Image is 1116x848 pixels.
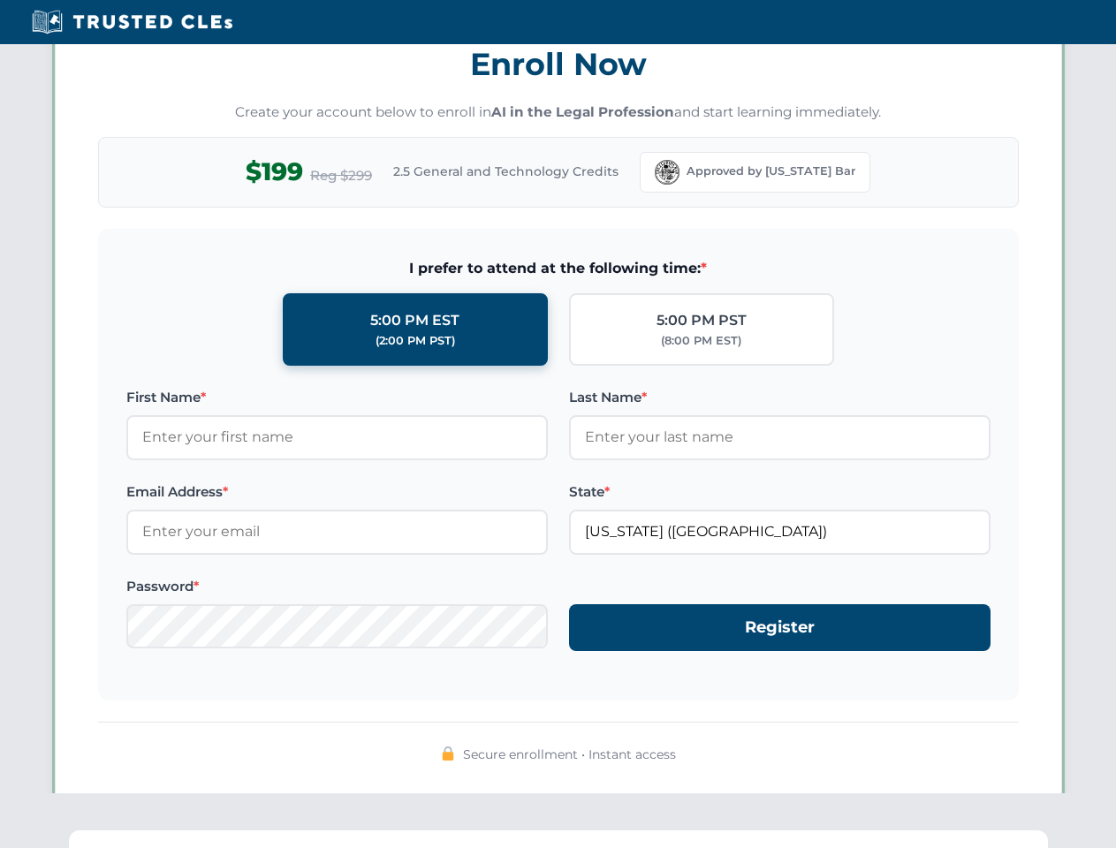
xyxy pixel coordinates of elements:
[126,481,548,503] label: Email Address
[463,745,676,764] span: Secure enrollment • Instant access
[569,387,991,408] label: Last Name
[393,162,619,181] span: 2.5 General and Technology Credits
[376,332,455,350] div: (2:00 PM PST)
[370,309,459,332] div: 5:00 PM EST
[569,415,991,459] input: Enter your last name
[687,163,855,180] span: Approved by [US_STATE] Bar
[655,160,679,185] img: Florida Bar
[569,604,991,651] button: Register
[98,36,1019,92] h3: Enroll Now
[569,481,991,503] label: State
[126,510,548,554] input: Enter your email
[27,9,238,35] img: Trusted CLEs
[246,152,303,192] span: $199
[310,165,372,186] span: Reg $299
[126,415,548,459] input: Enter your first name
[657,309,747,332] div: 5:00 PM PST
[126,257,991,280] span: I prefer to attend at the following time:
[98,102,1019,123] p: Create your account below to enroll in and start learning immediately.
[126,387,548,408] label: First Name
[661,332,741,350] div: (8:00 PM EST)
[126,576,548,597] label: Password
[491,103,674,120] strong: AI in the Legal Profession
[441,746,455,761] img: 🔒
[569,510,991,554] input: Florida (FL)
